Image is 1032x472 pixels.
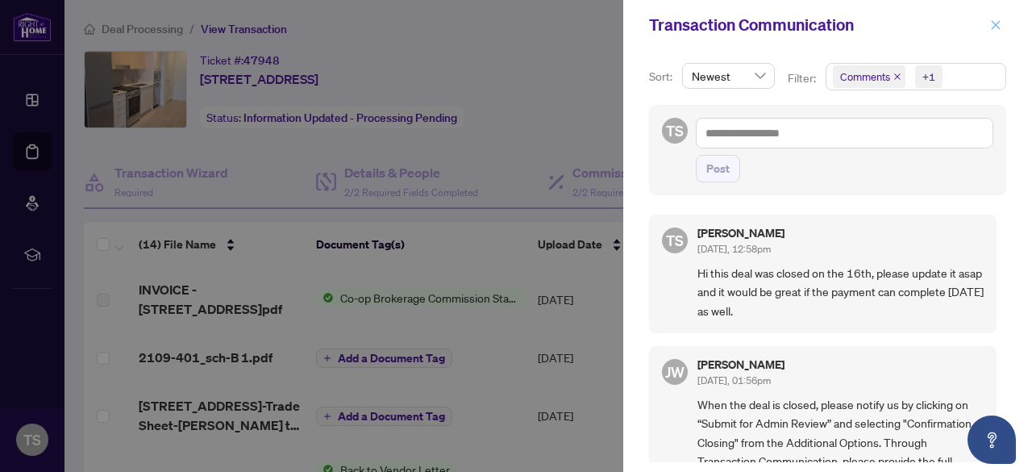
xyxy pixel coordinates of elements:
[893,73,901,81] span: close
[649,13,985,37] div: Transaction Communication
[692,64,765,88] span: Newest
[665,361,685,383] span: JW
[697,359,784,370] h5: [PERSON_NAME]
[833,65,905,88] span: Comments
[840,69,890,85] span: Comments
[788,69,818,87] p: Filter:
[649,68,676,86] p: Sort:
[990,19,1001,31] span: close
[697,243,771,255] span: [DATE], 12:58pm
[696,155,740,182] button: Post
[967,416,1016,464] button: Open asap
[697,228,784,239] h5: [PERSON_NAME]
[666,229,684,252] span: TS
[666,119,684,142] span: TS
[922,69,935,85] div: +1
[697,264,984,320] span: Hi this deal was closed on the 16th, please update it asap and it would be great if the payment c...
[697,374,771,386] span: [DATE], 01:56pm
